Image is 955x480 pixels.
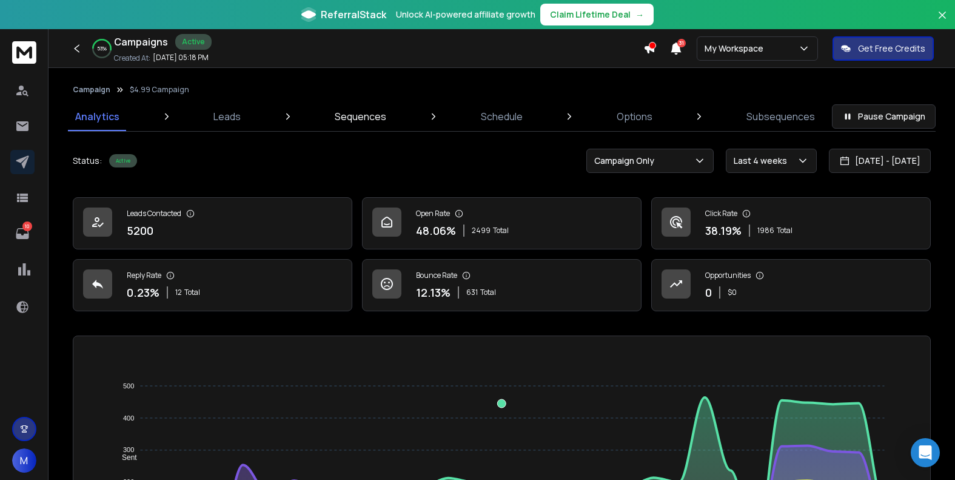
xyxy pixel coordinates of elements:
a: Analytics [68,102,127,131]
button: M [12,448,36,473]
p: Get Free Credits [858,42,925,55]
a: Options [609,102,660,131]
span: 2499 [472,226,491,235]
button: [DATE] - [DATE] [829,149,931,173]
p: Open Rate [416,209,450,218]
a: Open Rate48.06%2499Total [362,197,642,249]
p: 0 [705,284,712,301]
p: 0.23 % [127,284,159,301]
span: → [635,8,644,21]
div: Active [175,34,212,50]
p: Reply Rate [127,271,161,280]
p: My Workspace [705,42,768,55]
button: Claim Lifetime Deal→ [540,4,654,25]
div: Open Intercom Messenger [911,438,940,467]
p: $ 0 [728,288,737,297]
p: Leads [213,109,241,124]
p: Subsequences [746,109,815,124]
p: Analytics [75,109,119,124]
p: Schedule [481,109,523,124]
span: Total [777,226,792,235]
a: Click Rate38.19%1986Total [651,197,931,249]
a: Schedule [474,102,530,131]
p: Leads Contacted [127,209,181,218]
div: Active [109,154,137,167]
p: Click Rate [705,209,737,218]
p: 38.19 % [705,222,742,239]
h1: Campaigns [114,35,168,49]
a: 10 [10,221,35,246]
button: Campaign [73,85,110,95]
p: $4.99 Campaign [130,85,189,95]
button: Get Free Credits [833,36,934,61]
tspan: 300 [123,446,134,453]
p: Created At: [114,53,150,63]
tspan: 400 [123,414,134,422]
p: Campaign Only [594,155,659,167]
p: Unlock AI-powered affiliate growth [396,8,535,21]
a: Subsequences [739,102,822,131]
button: Close banner [934,7,950,36]
tspan: 500 [123,382,134,390]
a: Leads Contacted5200 [73,197,352,249]
span: 631 [466,288,478,297]
a: Opportunities0$0 [651,259,931,311]
a: Reply Rate0.23%12Total [73,259,352,311]
span: 1986 [757,226,774,235]
p: Status: [73,155,102,167]
p: 5200 [127,222,153,239]
span: Total [480,288,496,297]
a: Leads [206,102,248,131]
p: 10 [22,221,32,231]
p: 12.13 % [416,284,451,301]
a: Bounce Rate12.13%631Total [362,259,642,311]
span: ReferralStack [321,7,386,22]
p: [DATE] 05:18 PM [153,53,209,63]
p: Opportunities [705,271,751,280]
p: Options [617,109,652,124]
span: 31 [677,39,686,47]
p: 48.06 % [416,222,456,239]
p: 53 % [97,45,107,52]
p: Last 4 weeks [734,155,792,167]
span: Sent [113,453,137,462]
button: Pause Campaign [832,104,936,129]
span: Total [184,288,200,297]
p: Bounce Rate [416,271,457,280]
span: Total [493,226,509,235]
p: Sequences [335,109,386,124]
span: 12 [175,288,182,297]
a: Sequences [327,102,394,131]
